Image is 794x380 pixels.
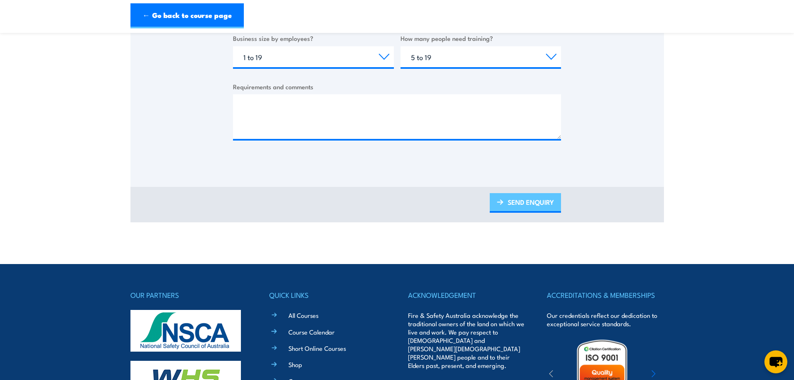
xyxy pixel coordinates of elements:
h4: ACKNOWLEDGEMENT [408,289,525,301]
a: All Courses [288,311,318,320]
a: ← Go back to course page [130,3,244,28]
h4: OUR PARTNERS [130,289,247,301]
a: SEND ENQUIRY [490,193,561,213]
a: Course Calendar [288,327,335,336]
a: Short Online Courses [288,344,346,352]
label: How many people need training? [401,33,561,43]
label: Business size by employees? [233,33,394,43]
h4: QUICK LINKS [269,289,386,301]
img: nsca-logo-footer [130,310,241,352]
p: Fire & Safety Australia acknowledge the traditional owners of the land on which we live and work.... [408,311,525,370]
h4: ACCREDITATIONS & MEMBERSHIPS [547,289,664,301]
p: Our credentials reflect our dedication to exceptional service standards. [547,311,664,328]
button: chat-button [764,350,787,373]
label: Requirements and comments [233,82,561,91]
a: Shop [288,360,302,369]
